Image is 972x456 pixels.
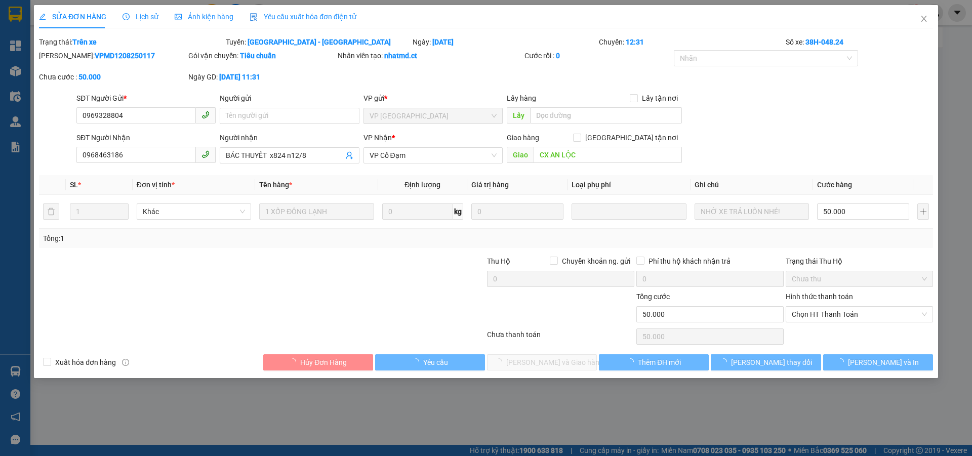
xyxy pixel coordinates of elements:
[598,36,785,48] div: Chuyến:
[76,132,216,143] div: SĐT Người Nhận
[486,329,635,347] div: Chưa thanh toán
[792,307,927,322] span: Chọn HT Thanh Toán
[507,134,539,142] span: Giao hàng
[345,151,353,159] span: user-add
[581,132,682,143] span: [GEOGRAPHIC_DATA] tận nơi
[599,354,709,370] button: Thêm ĐH mới
[370,108,497,123] span: VP Mỹ Đình
[175,13,182,20] span: picture
[487,354,597,370] button: [PERSON_NAME] và Giao hàng
[72,38,97,46] b: Trên xe
[363,134,392,142] span: VP Nhận
[39,13,106,21] span: SỬA ĐƠN HÀNG
[39,50,186,61] div: [PERSON_NAME]:
[507,94,536,102] span: Lấy hàng
[384,52,417,60] b: nhatmd.ct
[201,111,210,119] span: phone
[404,181,440,189] span: Định lượng
[250,13,258,21] img: icon
[534,147,682,163] input: Dọc đường
[137,181,175,189] span: Đơn vị tính
[123,13,158,21] span: Lịch sử
[363,93,503,104] div: VP gửi
[225,36,412,48] div: Tuyến:
[51,357,120,368] span: Xuất hóa đơn hàng
[220,93,359,104] div: Người gửi
[220,132,359,143] div: Người nhận
[524,50,672,61] div: Cước rồi :
[644,256,735,267] span: Phí thu hộ khách nhận trả
[289,358,300,365] span: loading
[259,181,292,189] span: Tên hàng
[78,73,101,81] b: 50.000
[695,203,809,220] input: Ghi Chú
[188,71,336,82] div: Ngày GD:
[920,15,928,23] span: close
[43,233,375,244] div: Tổng: 1
[412,36,598,48] div: Ngày:
[263,354,373,370] button: Hủy Đơn Hàng
[558,256,634,267] span: Chuyển khoản ng. gửi
[471,181,509,189] span: Giá trị hàng
[43,203,59,220] button: delete
[300,357,347,368] span: Hủy Đơn Hàng
[848,357,919,368] span: [PERSON_NAME] và In
[638,357,681,368] span: Thêm ĐH mới
[786,256,933,267] div: Trạng thái Thu Hộ
[530,107,682,123] input: Dọc đường
[370,148,497,163] span: VP Cổ Đạm
[817,181,852,189] span: Cước hàng
[250,13,356,21] span: Yêu cầu xuất hóa đơn điện tử
[375,354,485,370] button: Yêu cầu
[720,358,731,365] span: loading
[240,52,276,60] b: Tiêu chuẩn
[785,36,934,48] div: Số xe:
[556,52,560,60] b: 0
[638,93,682,104] span: Lấy tận nơi
[568,175,690,195] th: Loại phụ phí
[917,203,928,220] button: plus
[39,71,186,82] div: Chưa cước :
[70,181,78,189] span: SL
[143,204,245,219] span: Khác
[39,13,46,20] span: edit
[423,357,448,368] span: Yêu cầu
[805,38,843,46] b: 38H-048.24
[412,358,423,365] span: loading
[338,50,522,61] div: Nhân viên tạo:
[175,13,233,21] span: Ảnh kiện hàng
[188,50,336,61] div: Gói vận chuyển:
[219,73,260,81] b: [DATE] 11:31
[201,150,210,158] span: phone
[122,359,129,366] span: info-circle
[471,203,563,220] input: 0
[259,203,374,220] input: VD: Bàn, Ghế
[837,358,848,365] span: loading
[487,257,510,265] span: Thu Hộ
[453,203,463,220] span: kg
[711,354,821,370] button: [PERSON_NAME] thay đổi
[823,354,933,370] button: [PERSON_NAME] và In
[731,357,812,368] span: [PERSON_NAME] thay đổi
[95,52,155,60] b: VPMD1208250117
[626,38,644,46] b: 12:31
[792,271,927,286] span: Chưa thu
[38,36,225,48] div: Trạng thái:
[76,93,216,104] div: SĐT Người Gửi
[786,293,853,301] label: Hình thức thanh toán
[636,293,670,301] span: Tổng cước
[507,107,530,123] span: Lấy
[432,38,454,46] b: [DATE]
[507,147,534,163] span: Giao
[691,175,813,195] th: Ghi chú
[627,358,638,365] span: loading
[123,13,130,20] span: clock-circle
[910,5,938,33] button: Close
[248,38,391,46] b: [GEOGRAPHIC_DATA] - [GEOGRAPHIC_DATA]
